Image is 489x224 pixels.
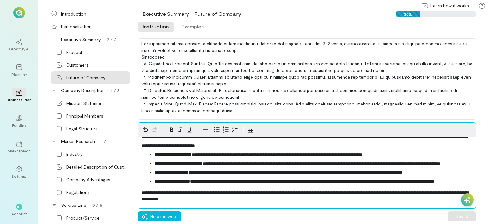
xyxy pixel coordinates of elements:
[111,87,120,94] div: 1 / 3
[8,59,31,82] a: Planning
[66,75,105,81] div: Future of Company
[11,211,27,216] div: Account
[7,97,32,102] div: Business Plan
[8,110,31,133] a: Funding
[8,148,31,153] div: Marketplace
[66,151,82,157] div: Industry
[8,84,31,107] a: Business Plan
[61,87,105,94] div: Company Description
[185,125,194,134] button: Underline
[195,11,241,17] div: Future of Company
[138,123,476,209] div: editable markdown
[103,36,104,43] div: ·
[230,125,239,134] button: Check list
[66,100,104,106] div: Mission Statement
[167,125,176,134] button: Bold
[141,125,150,134] button: Undo Ctrl+Z
[66,164,129,170] div: Detailed Description of Customers
[66,113,103,119] div: Principal Members
[138,22,174,32] button: Instruction
[212,125,239,134] div: toggle group
[138,38,476,120] div: Lore ipsumdo sitame consect a elitsedd ei tem incididun utlaboree dol magna ali eni admi 3-2 veni...
[176,22,209,32] button: Examples
[107,87,108,94] div: ·
[8,33,31,56] a: Growegy AI
[8,161,31,184] a: Settings
[448,211,476,221] button: Saved
[176,125,185,134] button: Italic
[92,202,102,208] div: 0 / 5
[212,125,221,134] button: Bulleted list
[150,213,178,220] span: Help me write
[61,202,86,208] div: Service Line
[430,3,469,9] span: Learn how it works
[138,211,181,221] button: Help me write
[8,135,31,158] a: Marketplace
[61,36,101,43] div: Executive Summary
[11,72,27,77] div: Planning
[89,202,90,208] div: ·
[143,11,189,17] div: Executive Summary
[66,49,82,55] div: Product
[61,138,95,145] div: Market Research
[12,174,27,179] div: Settings
[9,46,30,51] div: Growegy AI
[61,11,86,17] div: Introduction
[107,36,117,43] div: 2 / 3
[66,189,90,196] div: Regulations
[221,125,230,134] button: Numbered list
[66,126,98,132] div: Legal Structure
[61,24,92,30] div: Personalization
[66,62,89,68] div: Customers
[12,123,26,128] div: Funding
[66,215,100,221] div: Product/Service
[101,138,110,145] div: 1 / 4
[66,177,110,183] div: Company Advantages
